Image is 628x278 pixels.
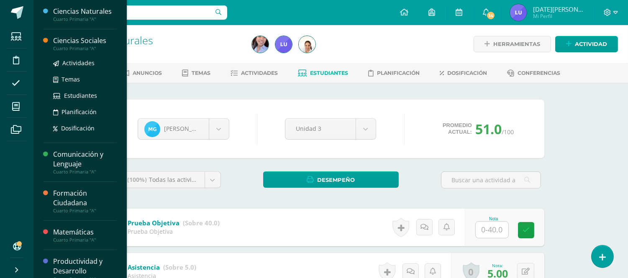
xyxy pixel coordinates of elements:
[296,119,345,138] span: Unidad 3
[53,7,117,22] a: Ciencias NaturalesCuarto Primaria "A"
[53,46,117,51] div: Cuarto Primaria "A"
[310,70,348,76] span: Estudiantes
[285,119,376,139] a: Unidad 3
[575,36,607,52] span: Actividad
[164,263,197,271] strong: (Sobre 5.0)
[128,263,160,271] b: Asistencia
[53,74,117,84] a: Temas
[121,66,162,80] a: Anuncios
[487,263,508,268] div: Nota:
[53,16,117,22] div: Cuarto Primaria "A"
[275,36,292,53] img: ce3d0ac661155b37ff605ef86279b452.png
[192,70,210,76] span: Temas
[53,107,117,117] a: Planificación
[507,66,560,80] a: Conferencias
[440,66,487,80] a: Dosificación
[476,222,508,238] input: 0-40.0
[377,70,420,76] span: Planificación
[133,70,162,76] span: Anuncios
[518,70,560,76] span: Conferencias
[62,75,80,83] span: Temas
[53,208,117,214] div: Cuarto Primaria "A"
[62,59,95,67] span: Actividades
[128,219,180,227] b: Prueba Objetiva
[144,121,160,137] img: 4db21d9a86d152043c4998a1d7af2692.png
[182,66,210,80] a: Temas
[65,34,242,46] h1: Ciencias Naturales
[39,5,227,20] input: Busca un usuario...
[486,11,495,20] span: 14
[53,7,117,16] div: Ciencias Naturales
[443,122,472,135] span: Promedio actual:
[164,125,211,133] span: [PERSON_NAME]
[53,227,117,243] a: MatemáticasCuarto Primaria "A"
[441,172,541,188] input: Buscar una actividad aquí...
[128,261,197,274] a: Asistencia (Sobre 5.0)
[53,58,117,68] a: Actividades
[510,4,527,21] img: ce3d0ac661155b37ff605ef86279b452.png
[53,169,117,175] div: Cuarto Primaria "A"
[475,120,502,138] span: 51.0
[138,119,229,139] a: [PERSON_NAME]
[53,189,117,208] div: Formación Ciudadana
[475,217,512,221] div: Nota
[121,172,220,188] a: (100%)Todas las actividades de esta unidad
[368,66,420,80] a: Planificación
[533,5,583,13] span: [DATE][PERSON_NAME]
[298,66,348,80] a: Estudiantes
[53,257,117,276] div: Productividad y Desarrollo
[447,70,487,76] span: Dosificación
[128,227,220,235] div: Prueba Objetiva
[493,36,540,52] span: Herramientas
[533,13,583,20] span: Mi Perfil
[53,150,117,175] a: Comunicación y LenguajeCuarto Primaria "A"
[241,70,278,76] span: Actividades
[53,189,117,214] a: Formación CiudadanaCuarto Primaria "A"
[53,36,117,46] div: Ciencias Sociales
[64,92,97,99] span: Estudiantes
[263,171,399,188] a: Desempeño
[128,217,220,230] a: Prueba Objetiva (Sobre 40.0)
[65,46,242,54] div: Cuarto Primaria 'A'
[62,108,97,116] span: Planificación
[183,219,220,227] strong: (Sobre 40.0)
[53,36,117,51] a: Ciencias SocialesCuarto Primaria "A"
[61,124,95,132] span: Dosificación
[555,36,618,52] a: Actividad
[149,176,253,184] span: Todas las actividades de esta unidad
[474,36,551,52] a: Herramientas
[53,123,117,133] a: Dosificación
[53,227,117,237] div: Matemáticas
[53,237,117,243] div: Cuarto Primaria "A"
[128,176,147,184] span: (100%)
[317,172,355,188] span: Desempeño
[252,36,269,53] img: 3e7f8260d6e5be980477c672129d8ea4.png
[53,150,117,169] div: Comunicación y Lenguaje
[53,91,117,100] a: Estudiantes
[299,36,315,53] img: 5eb53e217b686ee6b2ea6dc31a66d172.png
[231,66,278,80] a: Actividades
[502,128,514,136] span: /100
